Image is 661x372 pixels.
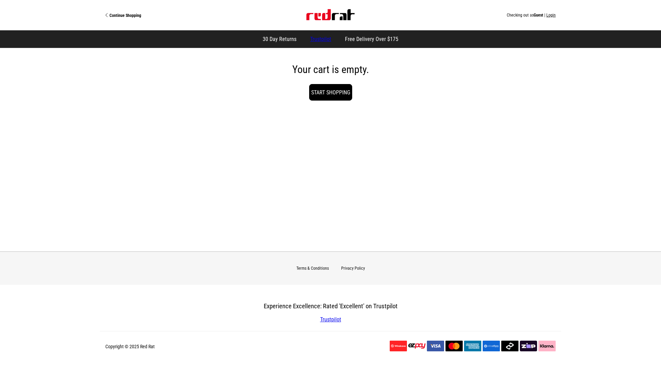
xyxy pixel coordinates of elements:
span: | [544,13,545,18]
img: EzPay [408,343,426,349]
span: Guest [534,13,543,18]
img: Visa [427,341,444,351]
h3: Experience Excellence: Rated 'Excellent' on Trustpilot [158,302,503,310]
span: Free Delivery Over $175 [345,36,398,42]
a: Continue Shopping [105,12,218,18]
a: Terms & Conditions [296,266,329,271]
p: Copyright © 2025 Red Rat [105,342,155,351]
img: Zip [520,341,537,351]
p: Your cart is empty. [105,65,556,74]
img: American Express [464,341,481,351]
button: Login [546,13,556,18]
img: Mastercard [445,341,463,351]
span: Continue Shopping [109,13,141,18]
div: Checking out as [218,13,556,18]
img: Red Rat [306,9,355,20]
img: Klarna [538,341,556,351]
img: Online EFTPOS [483,341,500,351]
a: Privacy Policy [341,266,365,271]
a: Trustpilot [310,36,331,42]
img: Afterpay [501,341,518,351]
span: 30 Day Returns [263,36,296,42]
a: Start Shopping [309,84,352,101]
img: Windcave [390,341,407,351]
a: Trustpilot [320,316,341,323]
